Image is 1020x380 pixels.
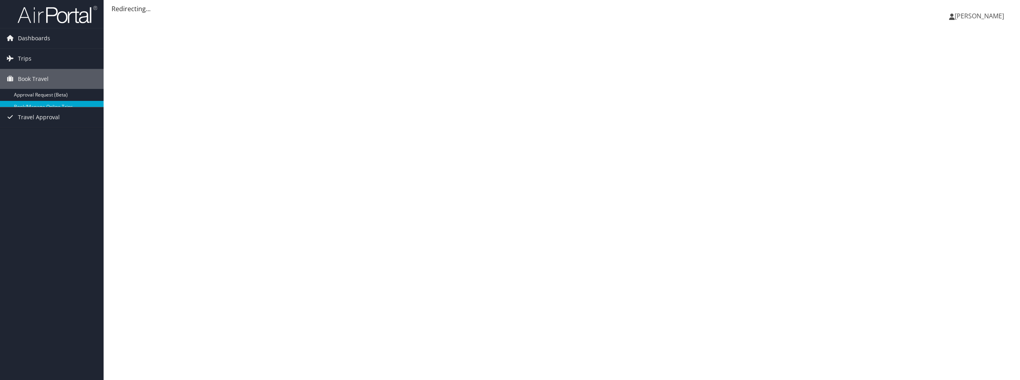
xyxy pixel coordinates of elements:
[18,49,31,69] span: Trips
[18,5,97,24] img: airportal-logo.png
[18,28,50,48] span: Dashboards
[18,107,60,127] span: Travel Approval
[949,4,1012,28] a: [PERSON_NAME]
[955,12,1004,20] span: [PERSON_NAME]
[18,69,49,89] span: Book Travel
[112,4,1012,14] div: Redirecting...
